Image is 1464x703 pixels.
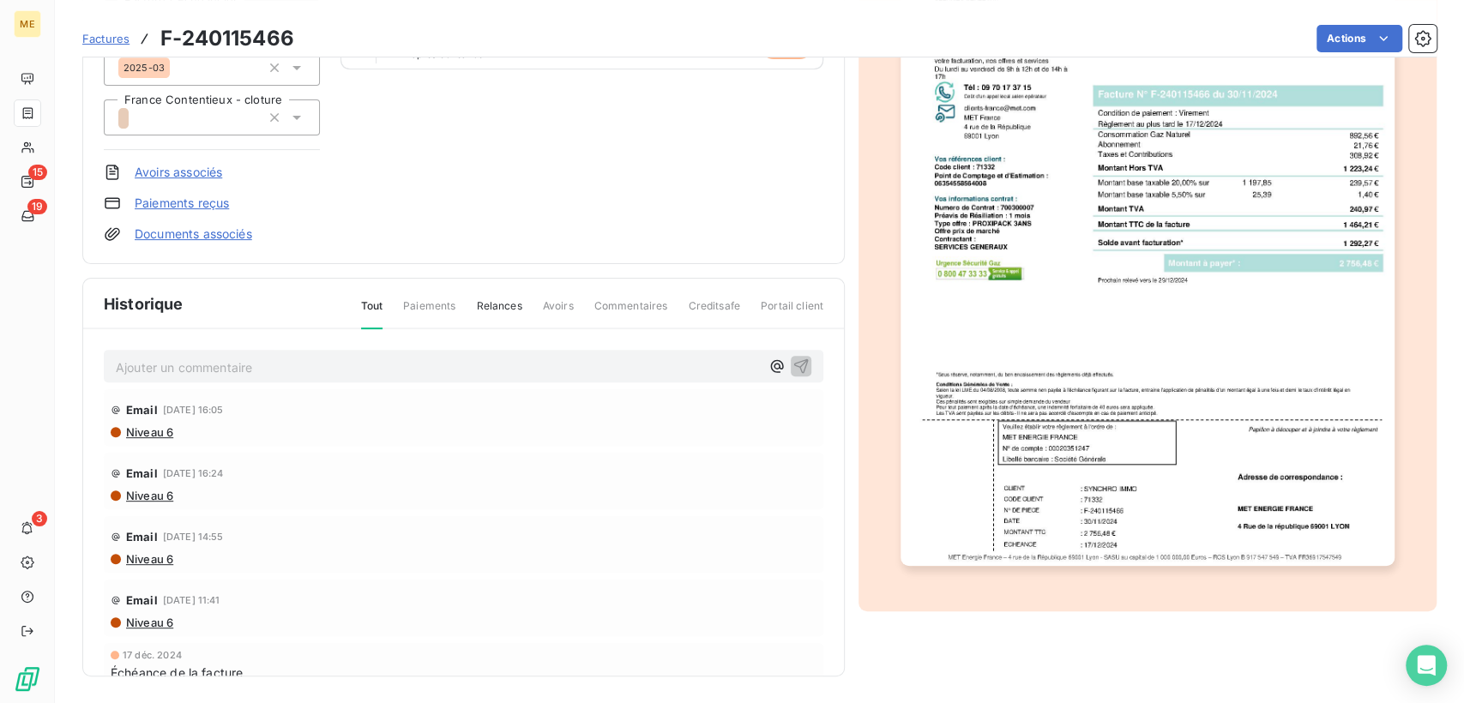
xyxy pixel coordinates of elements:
[160,23,294,54] h3: F-240115466
[594,298,668,327] span: Commentaires
[163,532,224,542] span: [DATE] 14:55
[126,403,158,417] span: Email
[14,10,41,38] div: ME
[126,466,158,480] span: Email
[1316,25,1402,52] button: Actions
[135,195,229,212] a: Paiements reçus
[32,511,47,526] span: 3
[124,425,173,439] span: Niveau 6
[123,650,182,660] span: 17 déc. 2024
[163,595,220,605] span: [DATE] 11:41
[111,664,243,682] span: Échéance de la facture
[28,165,47,180] span: 15
[403,298,455,327] span: Paiements
[124,63,165,73] span: 2025-03
[124,552,173,566] span: Niveau 6
[1406,645,1447,686] div: Open Intercom Messenger
[126,593,158,607] span: Email
[761,298,823,327] span: Portail client
[27,199,47,214] span: 19
[135,164,222,181] a: Avoirs associés
[135,225,252,243] a: Documents associés
[82,32,130,45] span: Factures
[126,530,158,544] span: Email
[543,298,574,327] span: Avoirs
[14,665,41,693] img: Logo LeanPay
[124,616,173,629] span: Niveau 6
[361,298,383,329] span: Tout
[163,405,224,415] span: [DATE] 16:05
[124,489,173,502] span: Niveau 6
[82,30,130,47] a: Factures
[688,298,740,327] span: Creditsafe
[104,292,184,315] span: Historique
[383,49,484,59] span: après échéance
[163,468,224,478] span: [DATE] 16:24
[476,298,521,327] span: Relances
